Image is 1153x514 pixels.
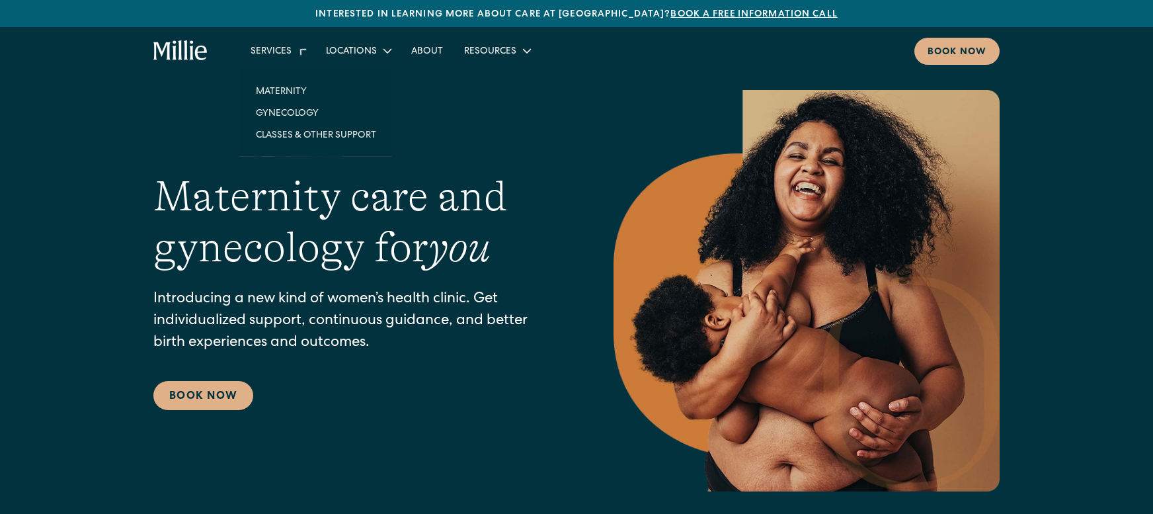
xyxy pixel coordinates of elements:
a: Gynecology [245,102,387,124]
p: Introducing a new kind of women’s health clinic. Get individualized support, continuous guidance,... [153,289,561,355]
div: Locations [326,45,377,59]
em: you [428,224,491,271]
div: Locations [315,40,401,62]
div: Resources [464,45,516,59]
img: Smiling mother with her baby in arms, celebrating body positivity and the nurturing bond of postp... [614,90,1000,492]
a: Book now [914,38,1000,65]
div: Resources [454,40,540,62]
div: Book now [928,46,986,60]
a: Book a free information call [670,10,837,19]
h1: Maternity care and gynecology for [153,171,561,273]
a: home [153,40,208,62]
div: Services [240,40,315,62]
div: Services [251,45,292,59]
a: About [401,40,454,62]
a: Classes & Other Support [245,124,387,146]
a: Book Now [153,381,253,410]
a: Maternity [245,80,387,102]
nav: Services [240,69,392,156]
